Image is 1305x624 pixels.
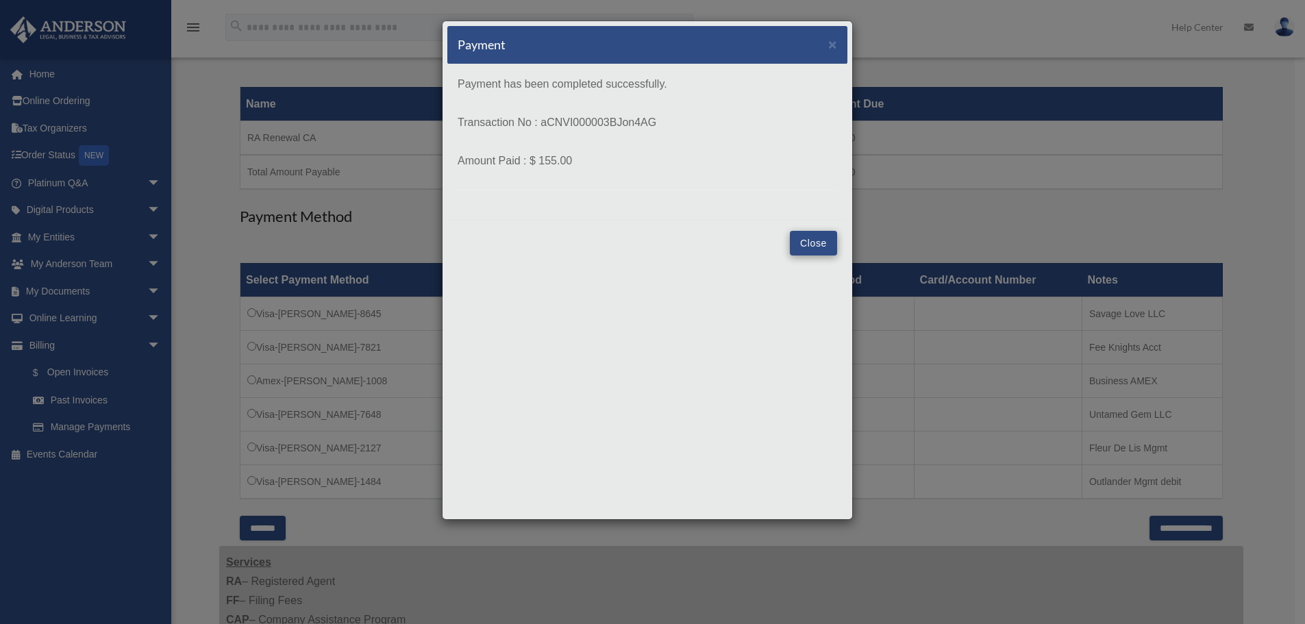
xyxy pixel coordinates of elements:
[828,36,837,52] span: ×
[458,75,837,94] p: Payment has been completed successfully.
[828,37,837,51] button: Close
[458,151,837,171] p: Amount Paid : $ 155.00
[458,36,506,53] h5: Payment
[790,231,837,255] button: Close
[458,113,837,132] p: Transaction No : aCNVI000003BJon4AG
